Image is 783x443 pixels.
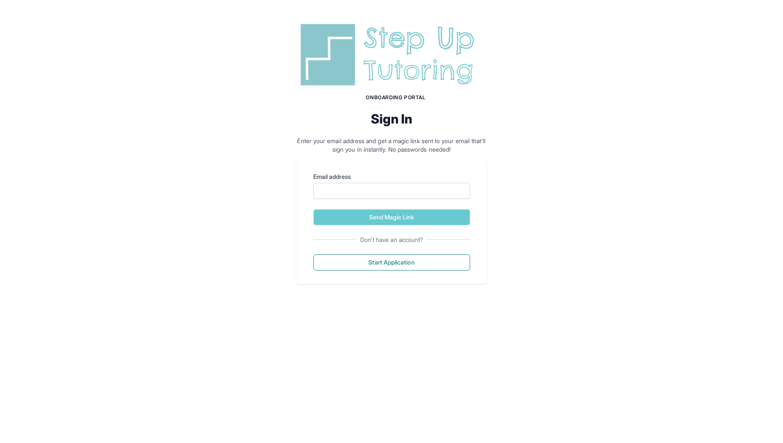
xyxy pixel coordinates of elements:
[313,209,470,225] button: Send Magic Link
[313,254,470,270] button: Start Application
[313,173,470,181] label: Email address
[296,20,487,89] img: Step Up Tutoring horizontal logo
[305,94,487,101] h1: Onboarding Portal
[296,137,487,154] p: Enter your email address and get a magic link sent to your email that'll sign you in instantly. N...
[296,111,487,127] h2: Sign In
[357,236,427,244] span: Don't have an account?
